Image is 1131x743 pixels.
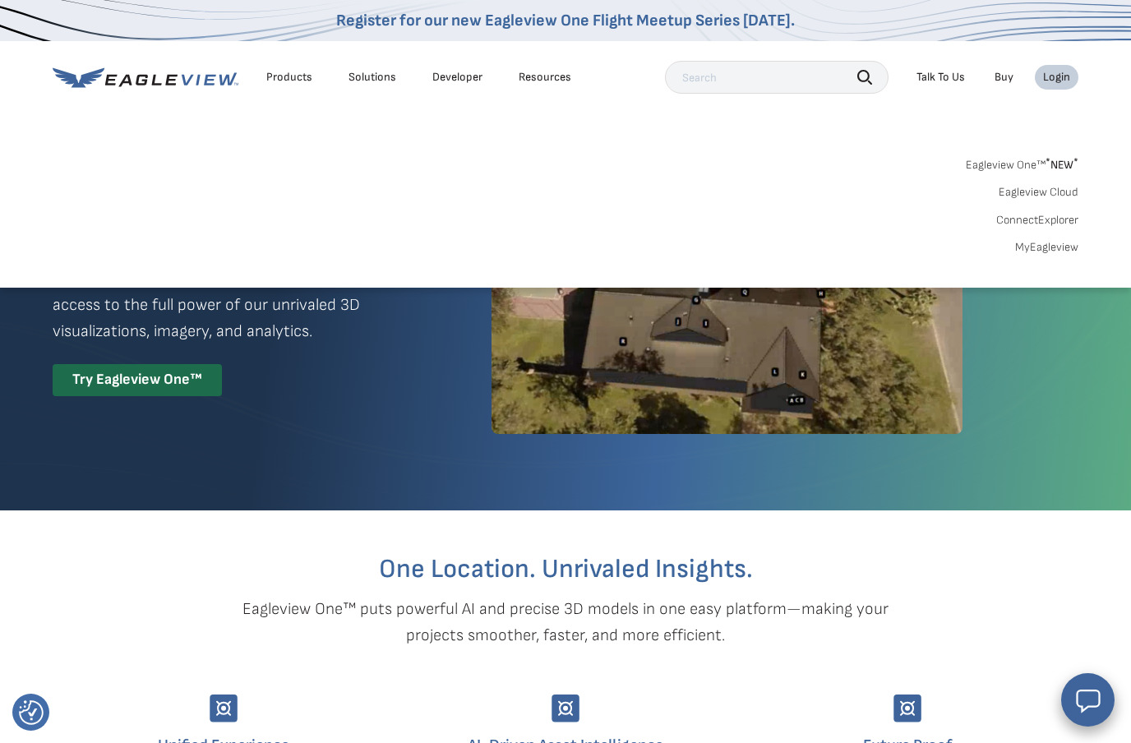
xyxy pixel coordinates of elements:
[519,70,571,85] div: Resources
[19,700,44,725] img: Revisit consent button
[996,213,1078,228] a: ConnectExplorer
[266,70,312,85] div: Products
[1061,673,1115,727] button: Open chat window
[53,364,222,396] div: Try Eagleview One™
[336,11,795,30] a: Register for our new Eagleview One Flight Meetup Series [DATE].
[214,596,917,648] p: Eagleview One™ puts powerful AI and precise 3D models in one easy platform—making your projects s...
[665,61,889,94] input: Search
[916,70,965,85] div: Talk To Us
[966,153,1078,172] a: Eagleview One™*NEW*
[53,265,432,344] p: A premium digital experience that provides seamless access to the full power of our unrivaled 3D ...
[893,695,921,722] img: Group-9744.svg
[552,695,579,722] img: Group-9744.svg
[65,556,1066,583] h2: One Location. Unrivaled Insights.
[19,700,44,725] button: Consent Preferences
[210,695,238,722] img: Group-9744.svg
[1043,70,1070,85] div: Login
[995,70,1013,85] a: Buy
[1046,158,1078,172] span: NEW
[349,70,396,85] div: Solutions
[1015,240,1078,255] a: MyEagleview
[432,70,482,85] a: Developer
[999,185,1078,200] a: Eagleview Cloud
